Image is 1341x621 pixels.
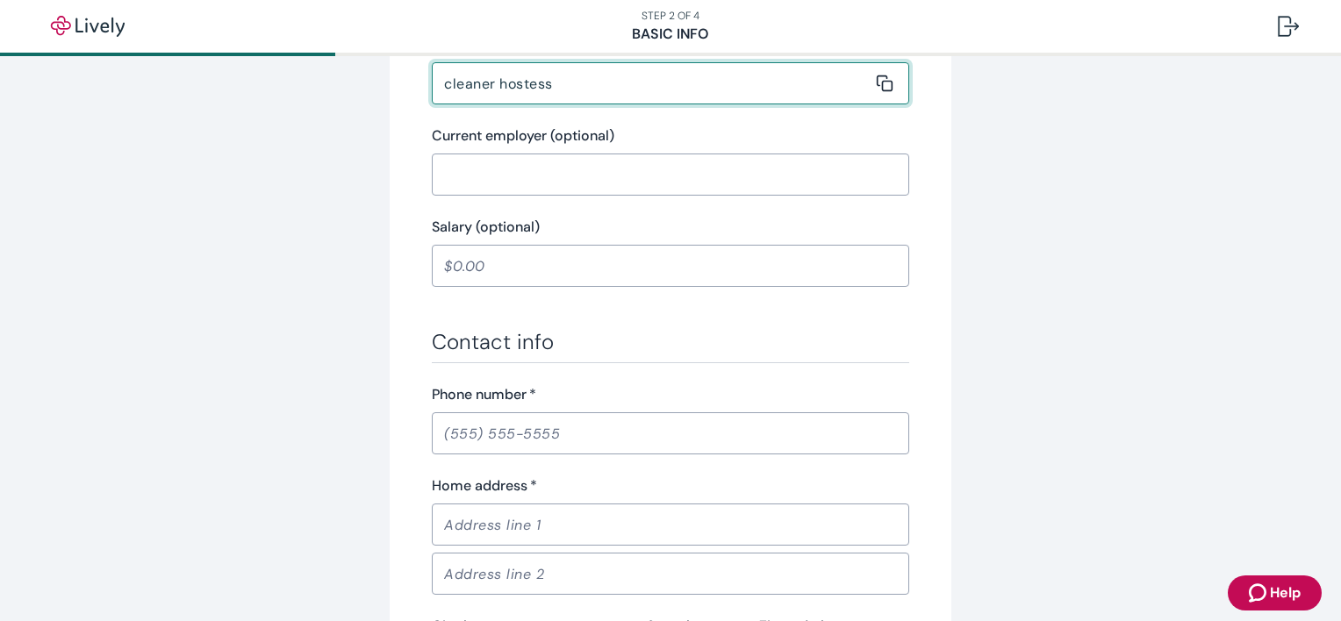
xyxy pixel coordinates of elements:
[432,416,909,451] input: (555) 555-5555
[432,384,536,405] label: Phone number
[432,125,614,146] label: Current employer (optional)
[1228,575,1322,610] button: Zendesk support iconHelp
[39,16,137,37] img: Lively
[876,75,893,92] svg: Copy to clipboard
[432,556,909,591] input: Address line 2
[432,217,540,238] label: Salary (optional)
[872,71,897,96] button: Copy message content to clipboard
[432,475,537,496] label: Home address
[432,507,897,542] input: Address line 1
[432,248,909,283] input: $0.00
[1264,5,1313,47] button: Log out
[1270,582,1301,603] span: Help
[432,329,909,355] h3: Contact info
[1249,582,1270,603] svg: Zendesk support icon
